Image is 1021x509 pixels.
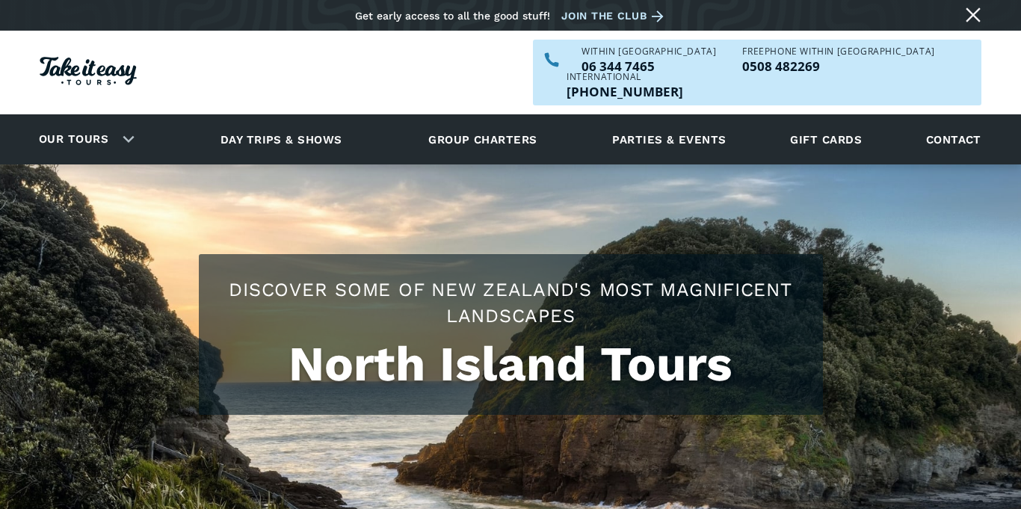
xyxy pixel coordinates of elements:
[28,122,120,157] a: Our tours
[567,85,683,98] a: Call us outside of NZ on +6463447465
[605,119,733,160] a: Parties & events
[742,47,934,56] div: Freephone WITHIN [GEOGRAPHIC_DATA]
[561,7,669,25] a: Join the club
[21,119,146,160] div: Our tours
[214,336,808,392] h1: North Island Tours
[742,60,934,73] a: Call us freephone within NZ on 0508482269
[582,47,716,56] div: WITHIN [GEOGRAPHIC_DATA]
[961,3,985,27] a: Close message
[40,57,137,85] img: Take it easy Tours logo
[567,85,683,98] p: [PHONE_NUMBER]
[40,49,137,96] a: Homepage
[582,60,716,73] a: Call us within NZ on 063447465
[214,277,808,329] h2: Discover some of New Zealand's most magnificent landscapes
[582,60,716,73] p: 06 344 7465
[202,119,361,160] a: Day trips & shows
[919,119,989,160] a: Contact
[742,60,934,73] p: 0508 482269
[355,10,550,22] div: Get early access to all the good stuff!
[567,73,683,81] div: International
[783,119,869,160] a: Gift cards
[410,119,555,160] a: Group charters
